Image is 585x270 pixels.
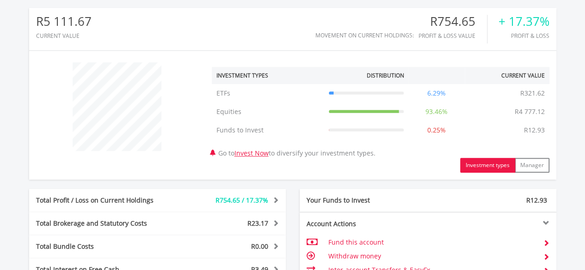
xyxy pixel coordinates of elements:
[36,15,92,28] div: R5 111.67
[216,196,268,204] span: R754.65 / 17.37%
[247,219,268,228] span: R23.17
[300,219,428,228] div: Account Actions
[408,102,465,121] td: 93.46%
[251,242,268,251] span: R0.00
[29,242,179,251] div: Total Bundle Costs
[366,72,404,79] div: Distribution
[212,84,324,102] td: ETFs
[465,67,549,84] th: Current Value
[36,33,92,39] div: CURRENT VALUE
[499,33,549,39] div: Profit & Loss
[419,15,487,28] div: R754.65
[526,196,547,204] span: R12.93
[212,121,324,139] td: Funds to Invest
[408,84,465,102] td: 6.29%
[499,15,549,28] div: + 17.37%
[419,33,487,39] div: Profit & Loss Value
[515,158,549,173] button: Manager
[300,196,428,205] div: Your Funds to Invest
[408,121,465,139] td: 0.25%
[205,58,556,173] div: Go to to diversify your investment types.
[315,32,414,38] div: Movement on Current Holdings:
[29,196,179,205] div: Total Profit / Loss on Current Holdings
[212,102,324,121] td: Equities
[510,102,549,121] td: R4 777.12
[516,84,549,102] td: R321.62
[328,235,536,249] td: Fund this account
[519,121,549,139] td: R12.93
[460,158,515,173] button: Investment types
[212,67,324,84] th: Investment Types
[328,249,536,263] td: Withdraw money
[29,219,179,228] div: Total Brokerage and Statutory Costs
[234,149,269,157] a: Invest Now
